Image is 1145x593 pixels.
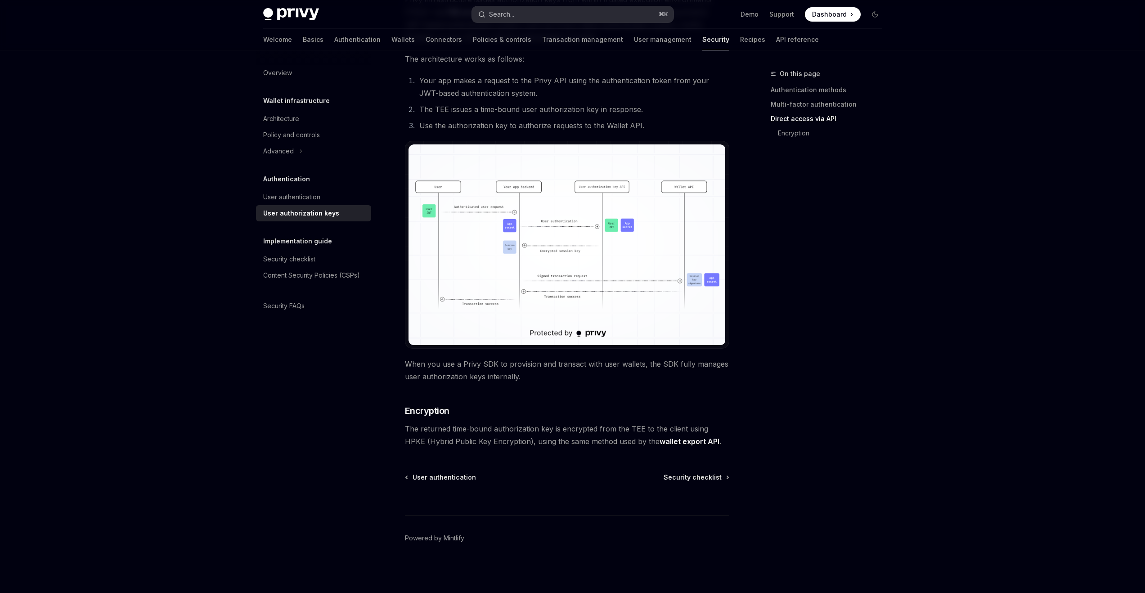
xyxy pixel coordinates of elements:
a: Security FAQs [256,298,371,314]
a: Recipes [740,29,765,50]
a: Transaction management [542,29,623,50]
li: The TEE issues a time-bound user authorization key in response. [417,103,729,116]
span: On this page [780,68,820,79]
img: Server-side user authorization keys [409,144,726,345]
button: Toggle dark mode [868,7,882,22]
span: The returned time-bound authorization key is encrypted from the TEE to the client using HPKE (Hyb... [405,422,729,448]
button: Search...⌘K [472,6,674,22]
a: Policies & controls [473,29,531,50]
a: Basics [303,29,323,50]
a: Demo [741,10,759,19]
span: User authentication [413,473,476,482]
li: Use the authorization key to authorize requests to the Wallet API. [417,119,729,132]
span: Security checklist [664,473,722,482]
a: Welcome [263,29,292,50]
h5: Wallet infrastructure [263,95,330,106]
li: Your app makes a request to the Privy API using the authentication token from your JWT-based auth... [417,74,729,99]
a: Connectors [426,29,462,50]
div: Overview [263,67,292,78]
a: API reference [776,29,819,50]
div: User authentication [263,192,320,202]
h5: Implementation guide [263,236,332,247]
span: The architecture works as follows: [405,53,729,65]
a: Powered by Mintlify [405,534,464,543]
a: User authorization keys [256,205,371,221]
a: User authentication [406,473,476,482]
a: Support [769,10,794,19]
h5: Authentication [263,174,310,184]
a: Direct access via API [771,112,889,126]
div: Content Security Policies (CSPs) [263,270,360,281]
img: dark logo [263,8,319,21]
a: Content Security Policies (CSPs) [256,267,371,283]
a: Wallets [391,29,415,50]
div: Security FAQs [263,301,305,311]
div: Search... [489,9,514,20]
a: Security checklist [256,251,371,267]
a: Policy and controls [256,127,371,143]
span: When you use a Privy SDK to provision and transact with user wallets, the SDK fully manages user ... [405,358,729,383]
div: Architecture [263,113,299,124]
span: ⌘ K [659,11,668,18]
a: Authentication methods [771,83,889,97]
a: User management [634,29,691,50]
a: Dashboard [805,7,861,22]
a: Overview [256,65,371,81]
a: Security [702,29,729,50]
a: Authentication [334,29,381,50]
a: User authentication [256,189,371,205]
div: User authorization keys [263,208,339,219]
a: Multi-factor authentication [771,97,889,112]
div: Policy and controls [263,130,320,140]
span: Dashboard [812,10,847,19]
a: Security checklist [664,473,728,482]
div: Security checklist [263,254,315,265]
a: Encryption [778,126,889,140]
a: Architecture [256,111,371,127]
span: Encryption [405,404,449,417]
a: wallet export API [660,437,719,446]
div: Advanced [263,146,294,157]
